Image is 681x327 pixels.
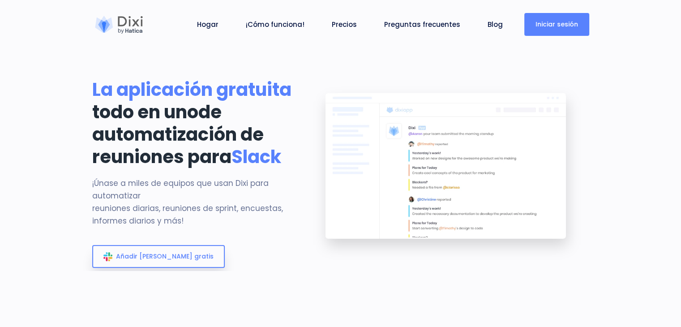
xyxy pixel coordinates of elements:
[524,13,589,36] a: Iniciar sesión
[92,77,291,102] font: La aplicación gratuita
[92,99,198,125] font: todo en uno
[92,245,225,268] a: Añadir [PERSON_NAME] gratis
[92,99,264,169] font: de automatización de reuniones para
[103,252,112,261] img: slack_icon_color.svg
[384,20,460,29] font: Preguntas frecuentes
[193,19,222,30] a: Hogar
[381,19,464,30] a: Preguntas frecuentes
[488,20,503,29] font: Blog
[116,252,214,261] font: Añadir [PERSON_NAME] gratis
[242,19,308,30] a: ¡Cómo funciona!
[231,144,281,169] font: Slack
[197,20,218,29] font: Hogar
[535,20,578,29] font: Iniciar sesión
[328,19,360,30] a: Precios
[92,203,283,226] font: reuniones diarias, reuniones de sprint, encuestas, informes diarios y más!
[246,20,304,29] font: ¡Cómo funciona!
[332,20,357,29] font: Precios
[305,78,589,268] img: pancarta de aterrizaje
[92,178,269,201] font: ¡Únase a miles de equipos que usan Dixi para automatizar
[484,19,506,30] a: Blog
